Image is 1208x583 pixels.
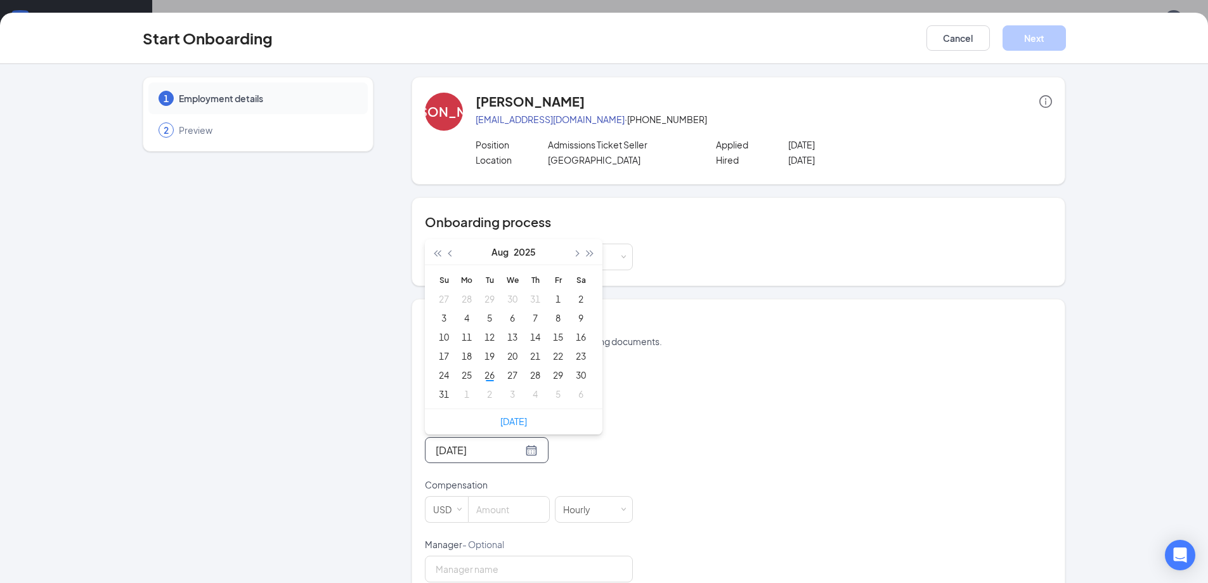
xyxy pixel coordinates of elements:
span: 1 [164,92,169,105]
td: 2025-08-01 [547,289,569,308]
td: 2025-08-05 [478,308,501,327]
div: 12 [482,329,497,344]
td: 2025-09-03 [501,384,524,403]
p: [DATE] [788,138,932,151]
div: 13 [505,329,520,344]
div: 2 [573,291,588,306]
div: 31 [436,386,451,402]
div: 22 [550,348,566,364]
button: Cancel [926,25,990,51]
td: 2025-08-04 [455,308,478,327]
div: 1 [550,291,566,306]
div: 30 [505,291,520,306]
td: 2025-07-30 [501,289,524,308]
div: 1 [459,386,474,402]
td: 2025-08-22 [547,346,569,365]
div: 30 [573,367,588,383]
h4: Onboarding process [425,213,1052,231]
div: 16 [573,329,588,344]
td: 2025-08-31 [432,384,455,403]
div: 31 [528,291,543,306]
div: Hourly [563,497,599,522]
div: 27 [436,291,451,306]
td: 2025-08-08 [547,308,569,327]
div: 20 [505,348,520,364]
span: info-circle [1039,95,1052,108]
div: 7 [528,310,543,325]
td: 2025-08-18 [455,346,478,365]
input: Manager name [425,556,633,582]
div: 11 [459,329,474,344]
div: 19 [482,348,497,364]
td: 2025-08-29 [547,365,569,384]
p: · [PHONE_NUMBER] [476,113,1052,126]
div: 14 [528,329,543,344]
div: 23 [573,348,588,364]
td: 2025-08-30 [569,365,592,384]
td: 2025-08-15 [547,327,569,346]
th: Sa [569,270,592,289]
td: 2025-08-07 [524,308,547,327]
th: We [501,270,524,289]
td: 2025-08-16 [569,327,592,346]
div: 28 [459,291,474,306]
span: 2 [164,124,169,136]
div: 26 [482,367,497,383]
p: Admissions Ticket Seller [548,138,692,151]
div: 29 [482,291,497,306]
td: 2025-08-14 [524,327,547,346]
div: 8 [550,310,566,325]
td: 2025-08-25 [455,365,478,384]
div: 21 [528,348,543,364]
div: 3 [505,386,520,402]
div: 18 [459,348,474,364]
span: - Optional [462,539,504,550]
span: Employment details [179,92,355,105]
td: 2025-08-02 [569,289,592,308]
div: 5 [550,386,566,402]
th: Fr [547,270,569,289]
div: 15 [550,329,566,344]
button: Aug [491,239,509,265]
td: 2025-09-04 [524,384,547,403]
td: 2025-08-12 [478,327,501,346]
td: 2025-09-06 [569,384,592,403]
th: Tu [478,270,501,289]
p: Compensation [425,478,633,491]
div: USD [433,497,460,522]
div: Open Intercom Messenger [1165,540,1195,570]
div: 24 [436,367,451,383]
div: 2 [482,386,497,402]
td: 2025-08-13 [501,327,524,346]
div: 17 [436,348,451,364]
p: Manager [425,538,633,551]
td: 2025-09-02 [478,384,501,403]
a: [DATE] [500,416,527,427]
td: 2025-08-28 [524,365,547,384]
div: 25 [459,367,474,383]
td: 2025-08-20 [501,346,524,365]
div: 10 [436,329,451,344]
p: [DATE] [788,154,932,166]
p: Applied [716,138,788,151]
button: 2025 [514,239,536,265]
td: 2025-07-29 [478,289,501,308]
p: Hired [716,154,788,166]
td: 2025-08-09 [569,308,592,327]
button: Next [1003,25,1066,51]
a: [EMAIL_ADDRESS][DOMAIN_NAME] [476,114,625,125]
span: Preview [179,124,355,136]
div: 3 [436,310,451,325]
td: 2025-08-03 [432,308,455,327]
div: [PERSON_NAME] [390,103,498,121]
div: 6 [573,386,588,402]
td: 2025-09-05 [547,384,569,403]
td: 2025-08-19 [478,346,501,365]
td: 2025-08-17 [432,346,455,365]
input: Amount [469,497,549,522]
td: 2025-08-26 [478,365,501,384]
td: 2025-08-06 [501,308,524,327]
div: 4 [459,310,474,325]
td: 2025-08-10 [432,327,455,346]
td: 2025-08-21 [524,346,547,365]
